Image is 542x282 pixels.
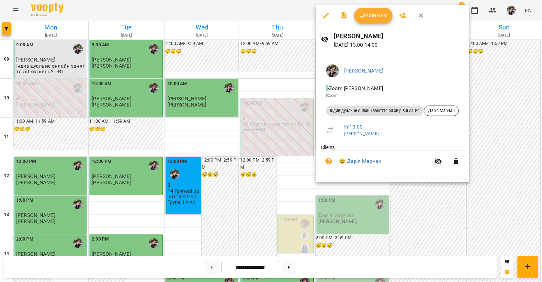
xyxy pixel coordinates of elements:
p: [DATE] 13:00 - 14:00 [334,41,464,49]
button: Unpaid. Bill the attendance? [321,153,336,169]
a: Fr , 13:00 [344,124,363,130]
img: 3324ceff06b5eb3c0dd68960b867f42f.jpeg [326,64,339,77]
span: Індивідуальне онлайн заняття 50 хв рівні А1-В1 [326,108,424,114]
div: Дар'я Марчан [424,106,459,116]
a: [PERSON_NAME] [344,68,383,74]
a: [PERSON_NAME] [344,131,379,136]
span: Дар'я Марчан [424,108,458,114]
ul: Clients [321,144,464,174]
p: Room [326,92,459,99]
button: Confirm [354,8,392,23]
span: - Zoom [PERSON_NAME] [326,85,384,91]
span: Confirm [359,12,387,19]
h6: [PERSON_NAME] [334,31,464,41]
a: 😀 Дар'я Марчан [339,157,381,165]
